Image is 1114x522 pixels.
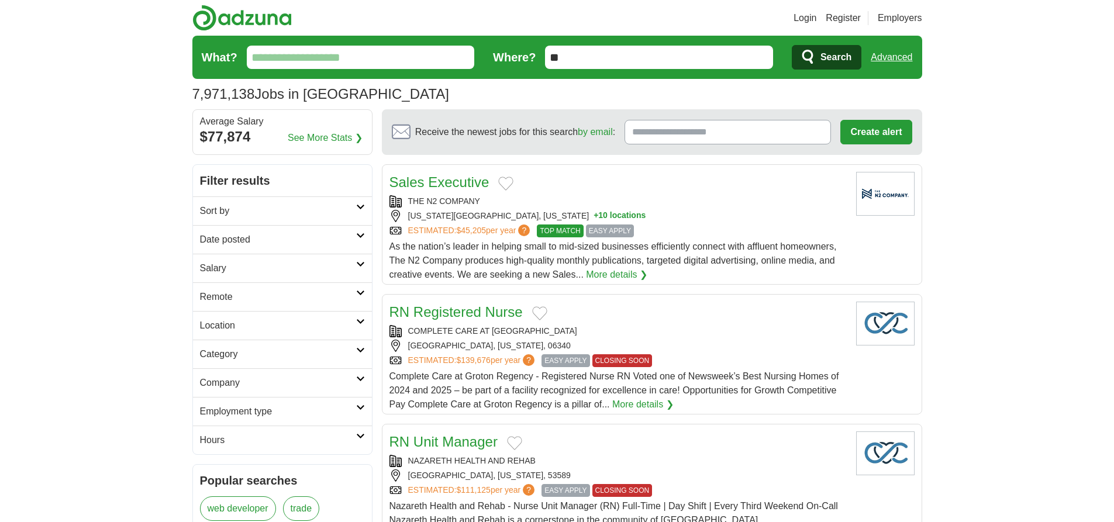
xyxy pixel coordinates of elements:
span: CLOSING SOON [592,484,653,497]
span: ? [518,224,530,236]
div: NAZARETH HEALTH AND REHAB [389,455,847,467]
span: $111,125 [456,485,490,495]
a: RN Unit Manager [389,434,498,450]
button: Add to favorite jobs [498,177,513,191]
div: COMPLETE CARE AT [GEOGRAPHIC_DATA] [389,325,847,337]
h2: Location [200,319,356,333]
label: Where? [493,49,536,66]
a: More details ❯ [612,397,674,412]
div: [US_STATE][GEOGRAPHIC_DATA], [US_STATE] [389,210,847,222]
button: +10 locations [594,210,646,222]
a: ESTIMATED:$139,676per year? [408,354,537,367]
span: EASY APPLY [542,354,589,367]
a: Company [193,368,372,397]
div: $77,874 [200,126,365,147]
a: More details ❯ [586,268,647,282]
span: ? [523,354,534,366]
span: CLOSING SOON [592,354,653,367]
button: Add to favorite jobs [507,436,522,450]
a: Hours [193,426,372,454]
img: Company logo [856,302,915,345]
h2: Hours [200,433,356,447]
span: + [594,210,598,222]
button: Search [792,45,861,70]
a: Advanced [871,46,912,69]
h2: Company [200,376,356,390]
label: What? [202,49,237,66]
button: Create alert [840,120,912,144]
span: TOP MATCH [537,224,583,237]
span: Search [820,46,851,69]
a: RN Registered Nurse [389,304,523,320]
a: Register [826,11,861,25]
span: EASY APPLY [542,484,589,497]
a: Remote [193,282,372,311]
span: $45,205 [456,226,486,235]
div: [GEOGRAPHIC_DATA], [US_STATE], 53589 [389,469,847,482]
h2: Sort by [200,204,356,218]
div: Average Salary [200,117,365,126]
h2: Salary [200,261,356,275]
span: Complete Care at Groton Regency - Registered Nurse RN Voted one of Newsweek’s Best Nursing Homes ... [389,371,839,409]
span: $139,676 [456,355,490,365]
a: web developer [200,496,276,521]
span: As the nation’s leader in helping small to mid-sized businesses efficiently connect with affluent... [389,241,837,279]
a: Sales Executive [389,174,489,190]
h1: Jobs in [GEOGRAPHIC_DATA] [192,86,449,102]
a: Employment type [193,397,372,426]
span: 7,971,138 [192,84,255,105]
a: Category [193,340,372,368]
a: Login [794,11,816,25]
img: Company logo [856,172,915,216]
span: Receive the newest jobs for this search : [415,125,615,139]
img: Company logo [856,431,915,475]
a: See More Stats ❯ [288,131,363,145]
h2: Employment type [200,405,356,419]
span: ? [523,484,534,496]
h2: Date posted [200,233,356,247]
a: Employers [878,11,922,25]
a: Salary [193,254,372,282]
button: Add to favorite jobs [532,306,547,320]
span: EASY APPLY [586,224,634,237]
h2: Category [200,347,356,361]
h2: Filter results [193,165,372,196]
a: Date posted [193,225,372,254]
h2: Popular searches [200,472,365,489]
h2: Remote [200,290,356,304]
a: Sort by [193,196,372,225]
a: trade [283,496,319,521]
div: THE N2 COMPANY [389,195,847,208]
a: Location [193,311,372,340]
a: by email [578,127,613,137]
a: ESTIMATED:$111,125per year? [408,484,537,497]
a: ESTIMATED:$45,205per year? [408,224,533,237]
div: [GEOGRAPHIC_DATA], [US_STATE], 06340 [389,340,847,352]
img: Adzuna logo [192,5,292,31]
